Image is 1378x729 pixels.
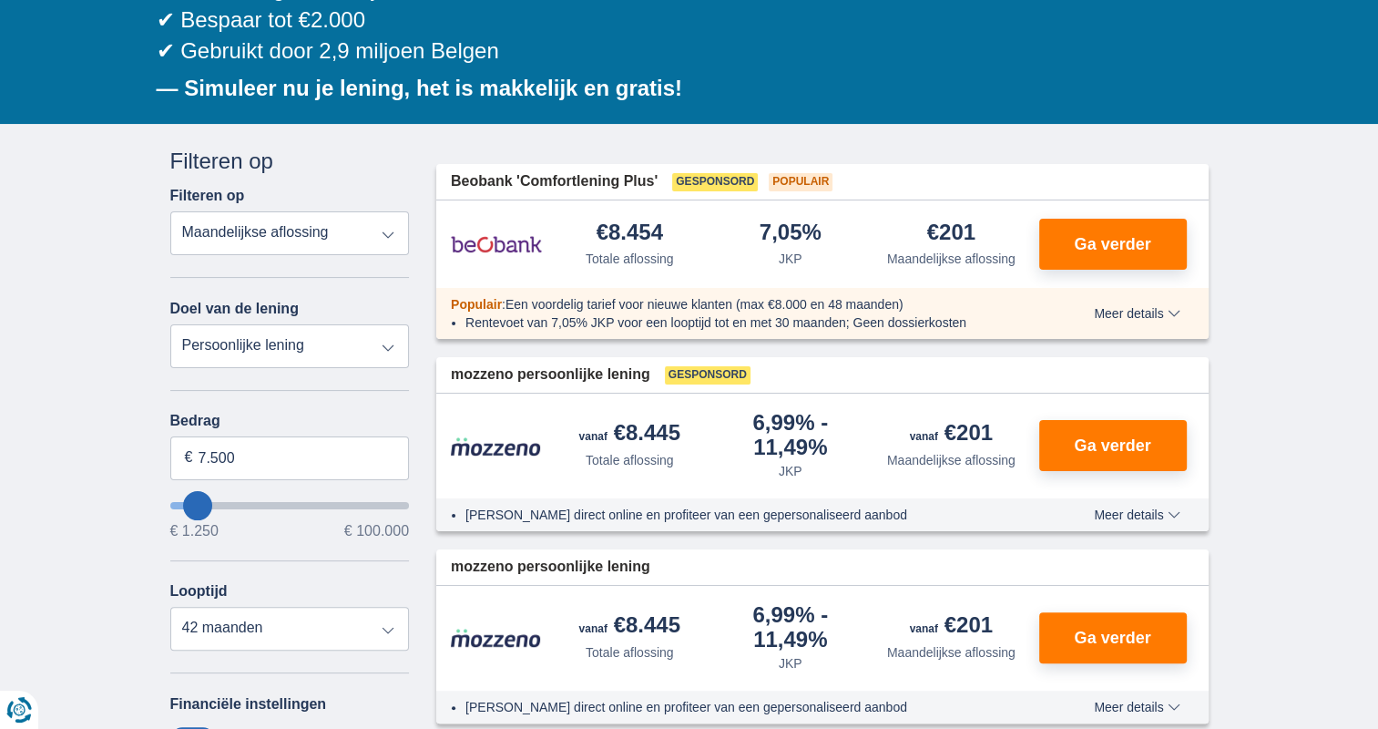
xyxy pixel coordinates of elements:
[769,173,832,191] span: Populair
[1039,612,1187,663] button: Ga verder
[505,297,903,312] span: Een voordelig tarief voor nieuwe klanten (max €8.000 en 48 maanden)
[1039,219,1187,270] button: Ga verder
[451,436,542,457] img: product.pl.alt Mozzeno
[1094,307,1179,320] span: Meer details
[157,76,683,100] b: — Simuleer nu je lening, het is makkelijk en gratis!
[927,221,975,246] div: €201
[672,173,758,191] span: Gesponsord
[170,301,299,317] label: Doel van de lening
[170,524,219,539] span: € 1.250
[451,221,542,267] img: product.pl.alt Beobank
[170,146,410,177] div: Filteren op
[779,462,802,480] div: JKP
[170,696,327,713] label: Financiële instellingen
[579,614,680,640] div: €8.445
[887,250,1016,268] div: Maandelijkse aflossing
[760,221,822,246] div: 7,05%
[185,447,193,468] span: €
[465,313,1027,332] li: Rentevoet van 7,05% JKP voor een looptijd tot en met 30 maanden; Geen dossierkosten
[1094,508,1179,521] span: Meer details
[436,295,1042,313] div: :
[451,557,650,578] span: mozzeno persoonlijke lening
[465,506,1027,524] li: [PERSON_NAME] direct online en profiteer van een gepersonaliseerd aanbod
[718,412,864,458] div: 6,99%
[1094,701,1179,714] span: Meer details
[910,614,993,640] div: €201
[665,366,750,385] span: Gesponsord
[1080,700,1193,714] button: Meer details
[887,643,1016,662] div: Maandelijkse aflossing
[170,188,245,204] label: Filteren op
[344,524,409,539] span: € 100.000
[451,628,542,648] img: product.pl.alt Mozzeno
[887,451,1016,469] div: Maandelijkse aflossing
[586,250,674,268] div: Totale aflossing
[451,171,658,192] span: Beobank 'Comfortlening Plus'
[579,422,680,447] div: €8.445
[586,451,674,469] div: Totale aflossing
[910,422,993,447] div: €201
[170,502,410,509] input: wantToBorrow
[451,297,502,312] span: Populair
[779,250,802,268] div: JKP
[170,583,228,600] label: Looptijd
[1039,420,1187,471] button: Ga verder
[170,413,410,429] label: Bedrag
[1080,306,1193,321] button: Meer details
[1074,437,1150,454] span: Ga verder
[1074,236,1150,252] span: Ga verder
[779,654,802,673] div: JKP
[1080,508,1193,522] button: Meer details
[586,643,674,662] div: Totale aflossing
[718,604,864,651] div: 6,99%
[451,364,650,385] span: mozzeno persoonlijke lening
[597,221,663,246] div: €8.454
[1074,630,1150,646] span: Ga verder
[465,698,1027,716] li: [PERSON_NAME] direct online en profiteer van een gepersonaliseerd aanbod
